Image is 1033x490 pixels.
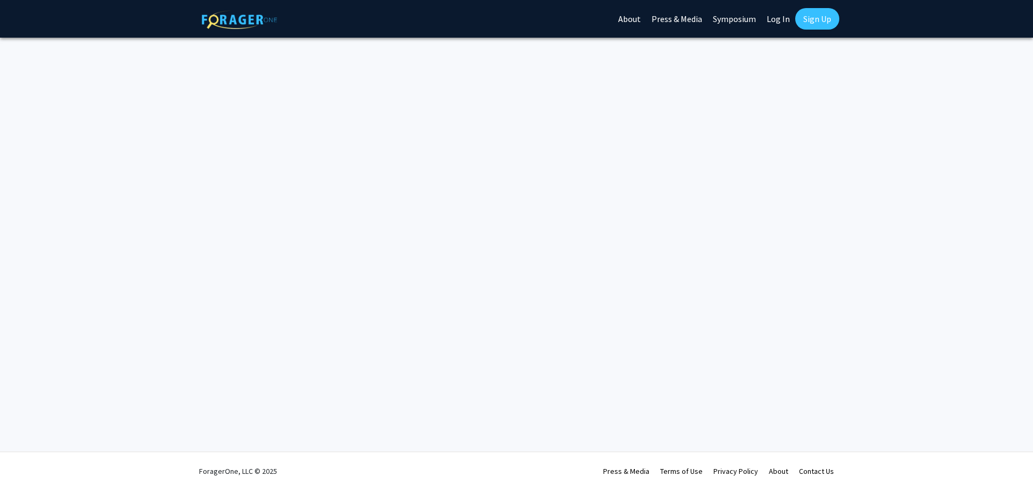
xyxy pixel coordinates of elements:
div: ForagerOne, LLC © 2025 [199,452,277,490]
a: Sign Up [795,8,839,30]
a: Privacy Policy [713,466,758,476]
a: Terms of Use [660,466,703,476]
img: ForagerOne Logo [202,10,277,29]
a: Contact Us [799,466,834,476]
a: About [769,466,788,476]
a: Press & Media [603,466,649,476]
